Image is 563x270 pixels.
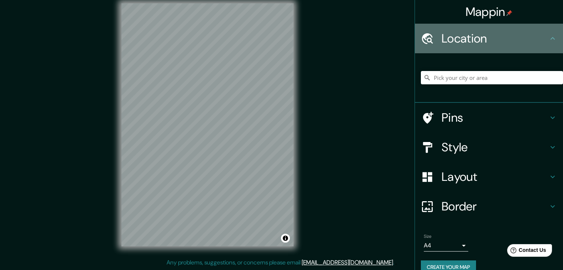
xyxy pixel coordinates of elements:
div: Style [415,132,563,162]
h4: Style [442,140,548,155]
canvas: Map [121,3,294,246]
label: Size [424,233,432,240]
div: . [395,258,397,267]
a: [EMAIL_ADDRESS][DOMAIN_NAME] [302,259,393,266]
div: A4 [424,240,468,252]
div: Location [415,24,563,53]
div: Border [415,192,563,221]
button: Toggle attribution [281,234,290,243]
input: Pick your city or area [421,71,563,84]
img: pin-icon.png [506,10,512,16]
h4: Pins [442,110,548,125]
div: . [394,258,395,267]
div: Pins [415,103,563,132]
h4: Mappin [466,4,513,19]
h4: Layout [442,169,548,184]
iframe: Help widget launcher [497,241,555,262]
p: Any problems, suggestions, or concerns please email . [167,258,394,267]
h4: Border [442,199,548,214]
div: Layout [415,162,563,192]
h4: Location [442,31,548,46]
